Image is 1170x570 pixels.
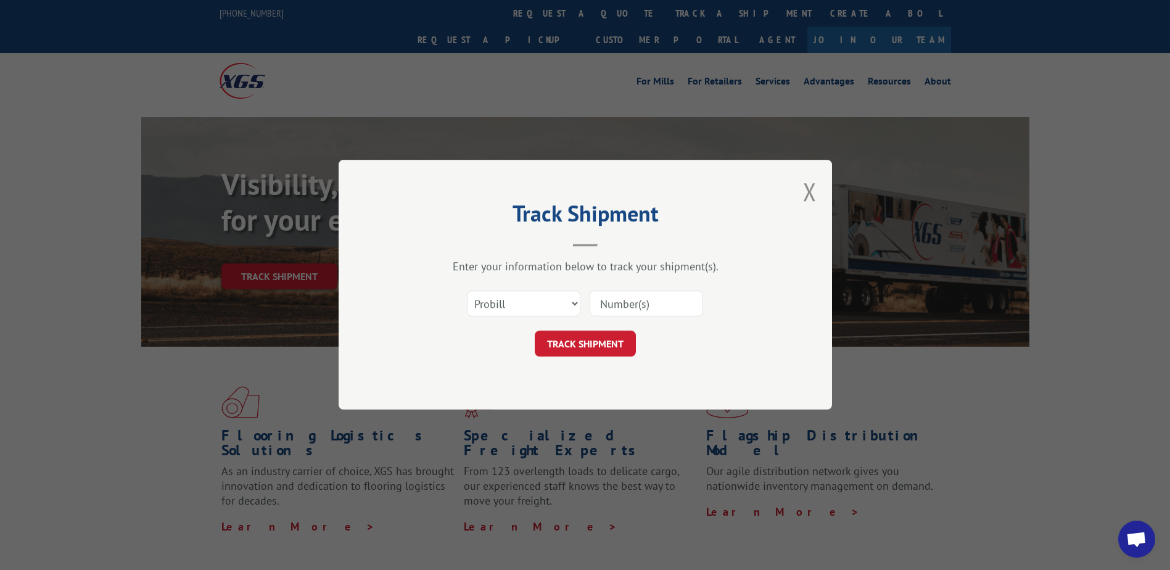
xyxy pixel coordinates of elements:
button: Close modal [803,175,817,208]
div: Enter your information below to track your shipment(s). [400,260,770,274]
div: Open chat [1118,521,1155,558]
input: Number(s) [590,291,703,317]
h2: Track Shipment [400,205,770,228]
button: TRACK SHIPMENT [535,331,636,357]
